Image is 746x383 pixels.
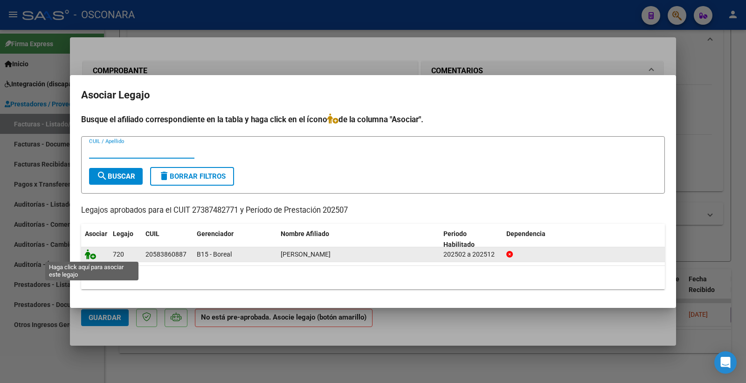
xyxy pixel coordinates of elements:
span: Buscar [97,172,135,181]
div: 1 registros [81,266,665,289]
h4: Busque el afiliado correspondiente en la tabla y haga click en el ícono de la columna "Asociar". [81,113,665,125]
mat-icon: delete [159,170,170,181]
span: BOGARIN PALACIOS IVAN [281,251,331,258]
span: Asociar [85,230,107,237]
datatable-header-cell: Gerenciador [193,224,277,255]
span: Periodo Habilitado [443,230,475,248]
span: 720 [113,251,124,258]
datatable-header-cell: Nombre Afiliado [277,224,440,255]
div: 20583860887 [145,249,186,260]
datatable-header-cell: Dependencia [503,224,665,255]
mat-icon: search [97,170,108,181]
span: Legajo [113,230,133,237]
h2: Asociar Legajo [81,86,665,104]
span: Gerenciador [197,230,234,237]
datatable-header-cell: Periodo Habilitado [440,224,503,255]
datatable-header-cell: CUIL [142,224,193,255]
button: Borrar Filtros [150,167,234,186]
span: Borrar Filtros [159,172,226,181]
datatable-header-cell: Asociar [81,224,109,255]
button: Buscar [89,168,143,185]
span: Nombre Afiliado [281,230,329,237]
datatable-header-cell: Legajo [109,224,142,255]
p: Legajos aprobados para el CUIT 27387482771 y Período de Prestación 202507 [81,205,665,216]
span: B15 - Boreal [197,251,232,258]
div: 202502 a 202512 [443,249,499,260]
span: CUIL [145,230,159,237]
div: Open Intercom Messenger [714,351,737,374]
span: Dependencia [506,230,546,237]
